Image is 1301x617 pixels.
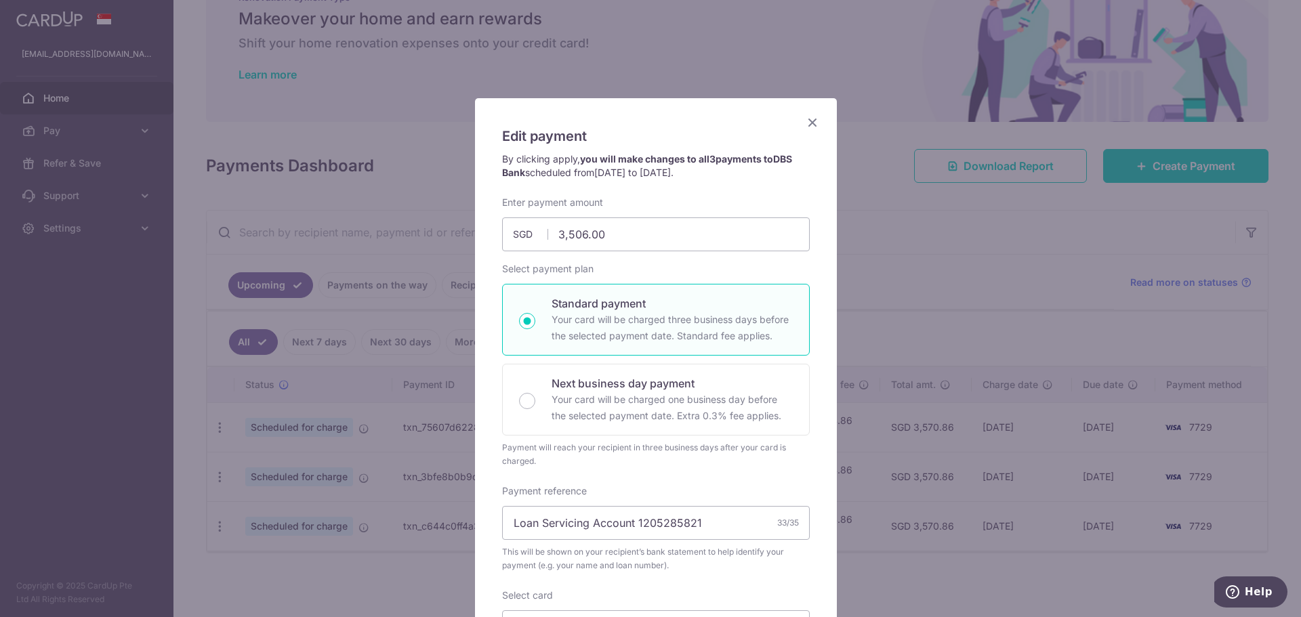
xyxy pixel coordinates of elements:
div: Payment will reach your recipient in three business days after your card is charged. [502,441,810,468]
p: Next business day payment [552,375,793,391]
h5: Edit payment [502,125,810,147]
strong: you will make changes to all payments to [502,153,792,178]
iframe: Opens a widget where you can find more information [1214,576,1287,610]
button: Close [804,114,821,131]
span: 3 [709,153,716,165]
label: Payment reference [502,484,587,498]
span: [DATE] to [DATE] [594,167,671,178]
span: SGD [513,228,548,241]
div: 33/35 [777,516,799,530]
input: 0.00 [502,217,810,251]
label: Select card [502,589,553,602]
p: Your card will be charged one business day before the selected payment date. Extra 0.3% fee applies. [552,391,793,424]
p: Your card will be charged three business days before the selected payment date. Standard fee appl... [552,312,793,344]
label: Select payment plan [502,262,594,276]
label: Enter payment amount [502,196,603,209]
p: By clicking apply, scheduled from . [502,152,810,179]
span: This will be shown on your recipient’s bank statement to help identify your payment (e.g. your na... [502,545,810,572]
p: Standard payment [552,295,793,312]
